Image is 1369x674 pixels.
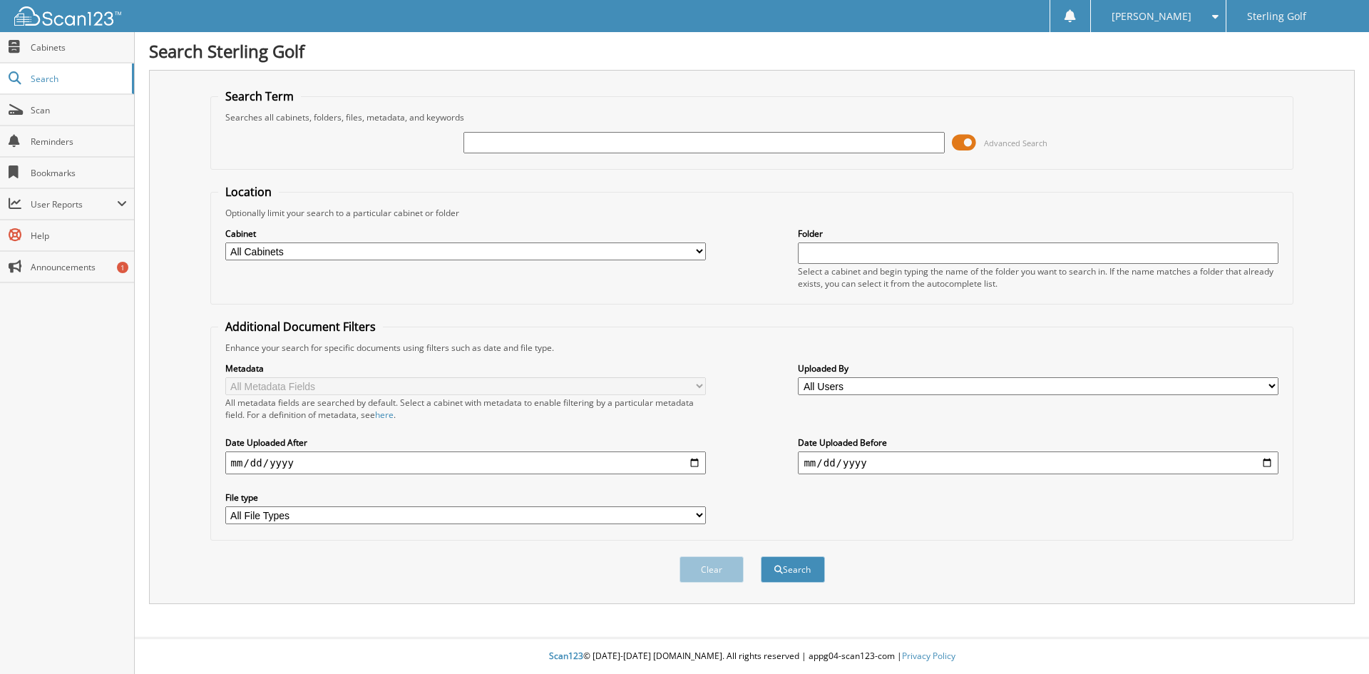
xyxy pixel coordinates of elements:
legend: Additional Document Filters [218,319,383,335]
span: Search [31,73,125,85]
span: Scan123 [549,650,583,662]
a: Privacy Policy [902,650,955,662]
span: Help [31,230,127,242]
label: Metadata [225,362,706,374]
span: Announcements [31,261,127,273]
label: Folder [798,228,1278,240]
label: File type [225,491,706,504]
span: Reminders [31,136,127,148]
div: Select a cabinet and begin typing the name of the folder you want to search in. If the name match... [798,265,1278,290]
legend: Search Term [218,88,301,104]
span: [PERSON_NAME] [1112,12,1191,21]
span: Cabinets [31,41,127,53]
label: Cabinet [225,228,706,240]
span: Sterling Golf [1247,12,1306,21]
legend: Location [218,184,279,200]
div: Optionally limit your search to a particular cabinet or folder [218,207,1286,219]
img: scan123-logo-white.svg [14,6,121,26]
span: Bookmarks [31,167,127,179]
label: Date Uploaded After [225,436,706,449]
button: Search [761,556,825,583]
button: Clear [680,556,744,583]
h1: Search Sterling Golf [149,39,1355,63]
div: © [DATE]-[DATE] [DOMAIN_NAME]. All rights reserved | appg04-scan123-com | [135,639,1369,674]
label: Date Uploaded Before [798,436,1278,449]
div: Searches all cabinets, folders, files, metadata, and keywords [218,111,1286,123]
span: Scan [31,104,127,116]
input: start [225,451,706,474]
span: User Reports [31,198,117,210]
div: Enhance your search for specific documents using filters such as date and file type. [218,342,1286,354]
iframe: Chat Widget [1298,606,1369,674]
div: All metadata fields are searched by default. Select a cabinet with metadata to enable filtering b... [225,397,706,421]
a: here [375,409,394,421]
input: end [798,451,1278,474]
span: Advanced Search [984,138,1047,148]
div: 1 [117,262,128,273]
label: Uploaded By [798,362,1278,374]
